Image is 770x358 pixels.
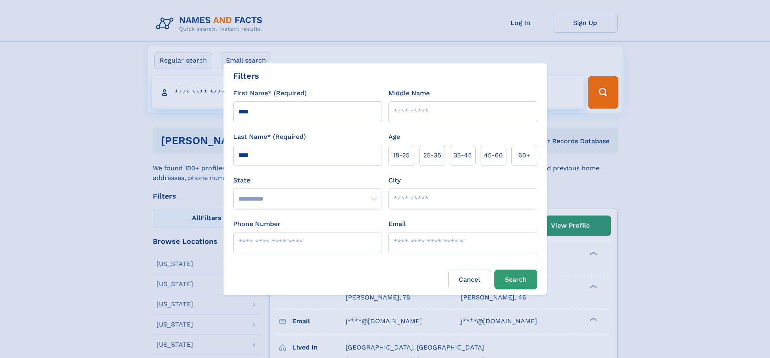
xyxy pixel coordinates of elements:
label: Last Name* (Required) [233,132,306,142]
label: Age [388,132,400,142]
label: State [233,176,382,185]
span: 18‑25 [393,151,409,160]
label: Cancel [448,270,491,289]
label: City [388,176,401,185]
span: 60+ [518,151,530,160]
label: Phone Number [233,219,281,229]
div: Filters [233,70,259,82]
label: Email [388,219,406,229]
span: 35‑45 [454,151,472,160]
label: First Name* (Required) [233,88,307,98]
span: 45‑60 [484,151,503,160]
label: Middle Name [388,88,430,98]
button: Search [494,270,537,289]
span: 25‑35 [423,151,441,160]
